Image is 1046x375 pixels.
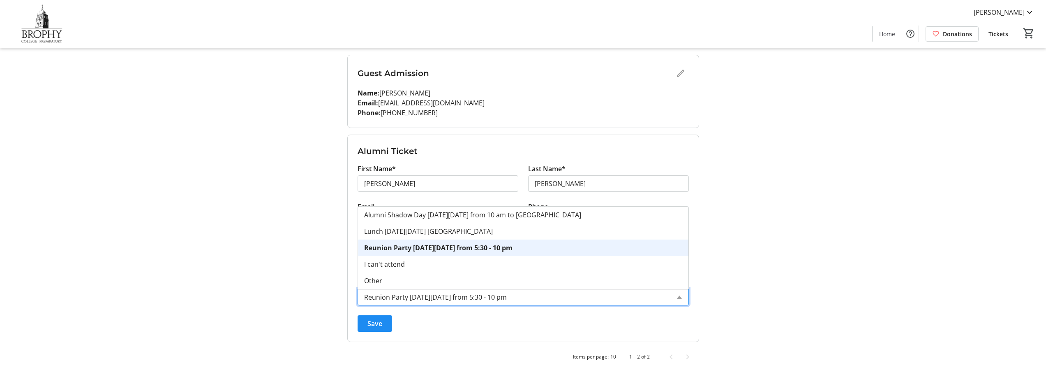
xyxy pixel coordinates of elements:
[358,164,396,174] label: First Name*
[926,26,979,42] a: Donations
[364,227,493,236] span: Lunch [DATE][DATE] [GEOGRAPHIC_DATA]
[347,349,699,365] mat-paginator: Select page
[663,349,679,365] button: Previous page
[358,98,689,108] p: [EMAIL_ADDRESS][DOMAIN_NAME]
[367,319,382,328] span: Save
[364,243,513,252] span: Reunion Party [DATE][DATE] from 5:30 - 10 pm
[358,89,379,98] strong: Name:
[573,353,609,361] div: Items per page:
[358,67,672,79] h3: Guest Admission
[974,7,1025,17] span: [PERSON_NAME]
[364,260,405,269] span: I can't attend
[879,30,895,38] span: Home
[364,276,382,285] span: Other
[358,145,689,157] h3: Alumni Ticket
[358,315,392,332] button: Save
[943,30,972,38] span: Donations
[358,88,689,98] p: [PERSON_NAME]
[967,6,1041,19] button: [PERSON_NAME]
[629,353,650,361] div: 1 – 2 of 2
[610,353,616,361] div: 10
[358,108,689,118] p: [PHONE_NUMBER]
[873,26,902,42] a: Home
[679,349,696,365] button: Next page
[5,3,78,44] img: Brophy College Preparatory 's Logo
[902,26,919,42] button: Help
[528,164,566,174] label: Last Name*
[988,30,1008,38] span: Tickets
[982,26,1015,42] a: Tickets
[364,210,581,219] span: Alumni Shadow Day [DATE][DATE] from 10 am to [GEOGRAPHIC_DATA]
[528,202,548,212] label: Phone
[358,206,689,289] ng-dropdown-panel: Options list
[358,98,378,107] strong: Email:
[1021,26,1036,41] button: Cart
[358,108,381,117] strong: Phone:
[358,202,374,212] label: Email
